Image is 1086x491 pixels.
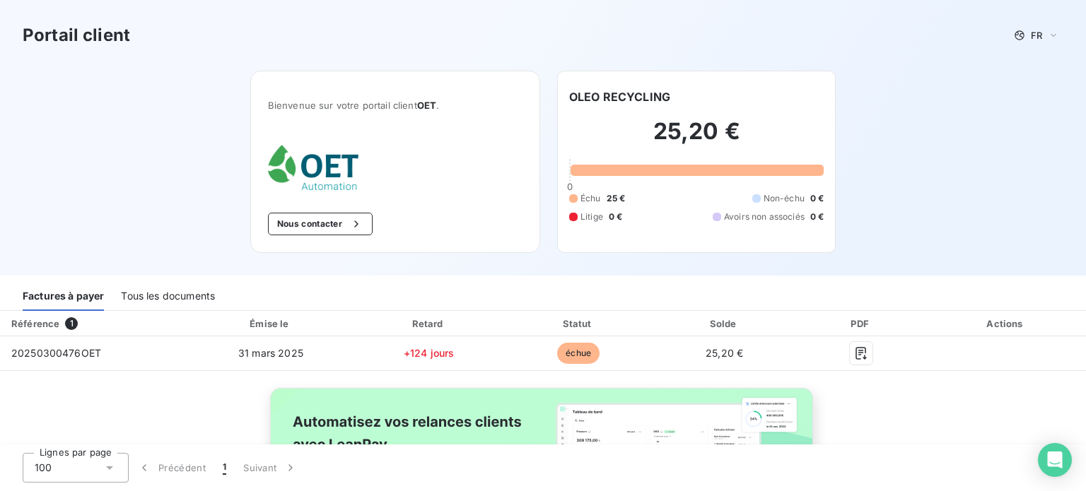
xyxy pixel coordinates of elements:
span: 0 [567,181,573,192]
span: 0 € [810,211,824,223]
span: Non-échu [764,192,805,205]
div: Tous les documents [121,281,215,311]
span: 1 [65,317,78,330]
button: Suivant [235,453,306,483]
div: Référence [11,318,59,329]
span: échue [557,343,600,364]
span: 31 mars 2025 [238,347,303,359]
span: Échu [580,192,601,205]
span: 20250300476OET [11,347,101,359]
span: Litige [580,211,603,223]
button: Nous contacter [268,213,373,235]
span: 25,20 € [706,347,743,359]
div: Factures à payer [23,281,104,311]
span: 0 € [810,192,824,205]
div: PDF [800,317,923,331]
span: +124 jours [404,347,455,359]
img: Company logo [268,145,358,190]
span: 0 € [609,211,622,223]
div: Actions [929,317,1083,331]
span: Avoirs non associés [724,211,805,223]
div: Statut [508,317,650,331]
h3: Portail client [23,23,130,48]
span: FR [1031,30,1042,41]
span: OET [417,100,436,111]
h6: OLEO RECYCLING [569,88,670,105]
span: 100 [35,461,52,475]
h2: 25,20 € [569,117,824,160]
div: Retard [356,317,501,331]
span: 1 [223,461,226,475]
div: Open Intercom Messenger [1038,443,1072,477]
span: Bienvenue sur votre portail client . [268,100,522,111]
div: Émise le [191,317,350,331]
span: 25 € [607,192,626,205]
div: Solde [655,317,794,331]
button: Précédent [129,453,214,483]
button: 1 [214,453,235,483]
